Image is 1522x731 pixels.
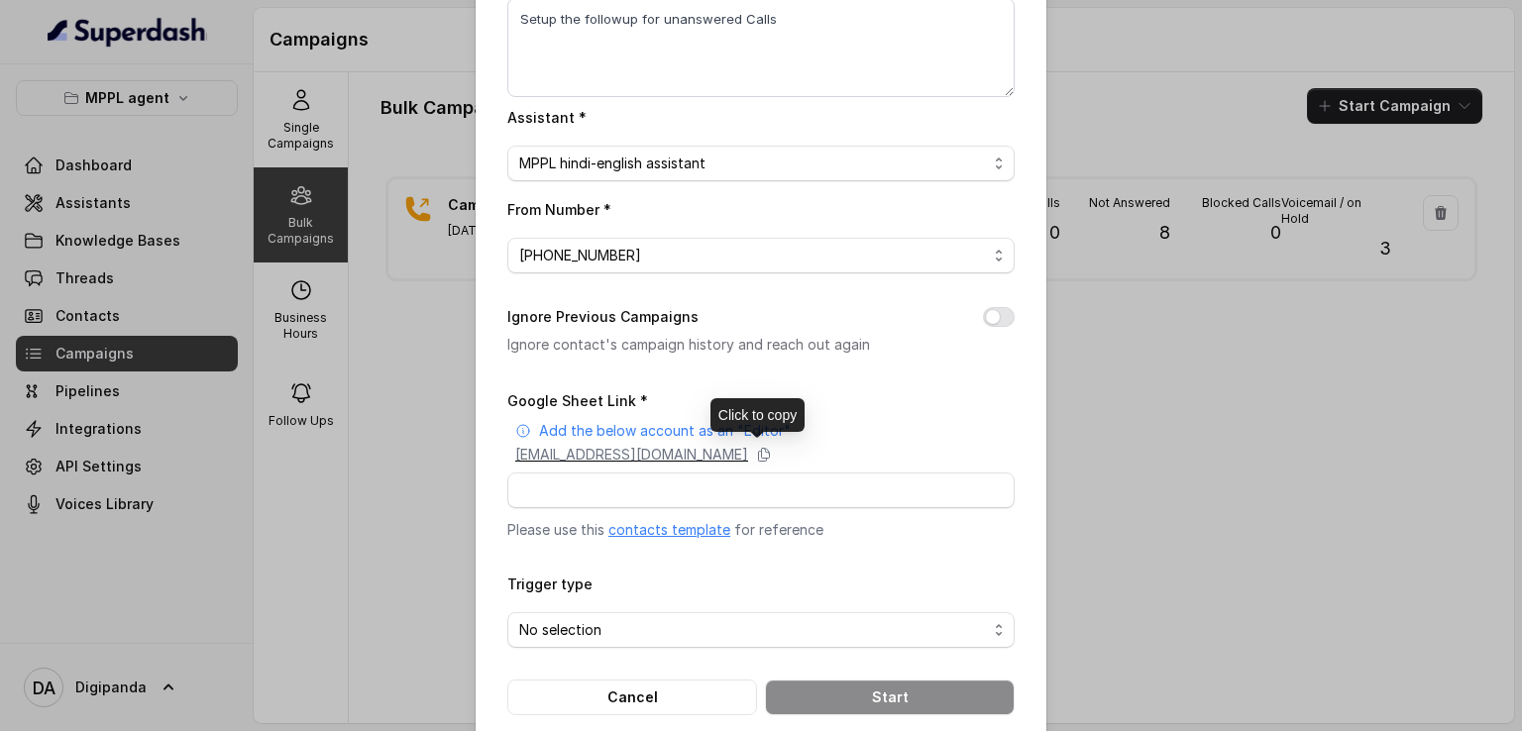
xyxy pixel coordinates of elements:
[507,575,593,592] label: Trigger type
[507,520,1015,540] p: Please use this for reference
[608,521,730,538] a: contacts template
[507,109,587,126] label: Assistant *
[507,146,1015,181] button: MPPL hindi-english assistant
[507,201,611,218] label: From Number *
[539,421,791,441] p: Add the below account as an "Editor"
[507,679,757,715] button: Cancel
[710,398,805,432] div: Click to copy
[507,612,1015,648] button: No selection
[515,445,748,465] p: [EMAIL_ADDRESS][DOMAIN_NAME]
[519,244,987,267] span: [PHONE_NUMBER]
[507,392,648,409] label: Google Sheet Link *
[507,333,951,357] p: Ignore contact's campaign history and reach out again
[507,305,699,329] label: Ignore Previous Campaigns
[765,679,1015,715] button: Start
[507,238,1015,273] button: [PHONE_NUMBER]
[519,618,987,642] span: No selection
[519,152,987,175] span: MPPL hindi-english assistant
